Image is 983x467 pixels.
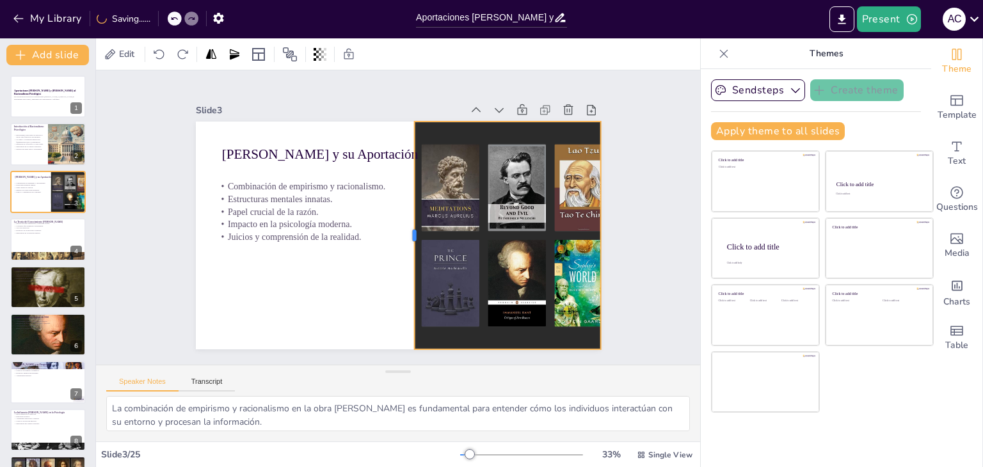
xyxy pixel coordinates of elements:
[14,223,82,225] p: Interacción entre experiencia y categorías a priori.
[14,374,82,377] p: Autenticidad personal.
[14,365,82,368] p: Educación y naturaleza en el desarrollo humano.
[97,13,150,25] div: Saving......
[70,436,82,447] div: 8
[836,181,922,187] div: Click to add title
[272,66,509,214] p: [PERSON_NAME] y su Aportación
[14,220,82,224] p: La Teoría del Conocimiento [PERSON_NAME]
[14,317,82,320] p: Mente como sistema de asociaciones.
[14,191,63,194] p: Juicios y comprensión de la realidad.
[719,299,747,303] div: Click to add text
[179,377,236,392] button: Transcript
[116,48,137,60] span: Edit
[14,138,44,143] p: La lógica y la estructura mental son fundamentales para la comprensión.
[14,227,82,230] p: Caos sin categorías.
[240,116,474,259] p: Papel crucial de la razón.
[810,79,904,101] button: Create theme
[14,280,82,282] p: Observación y experimentación.
[936,200,978,214] span: Questions
[14,230,82,232] p: Desarrollo de la psicología cognitiva.
[70,388,82,400] div: 7
[711,79,805,101] button: Sendsteps
[14,320,82,322] p: Conocimiento a partir de experiencias previas.
[10,313,86,356] div: https://cdn.sendsteps.com/images/logo/sendsteps_logo_white.pnghttps://cdn.sendsteps.com/images/lo...
[14,270,82,273] p: Defensa del empirismo.
[14,372,82,375] p: Desarrollo integral del individuo.
[14,186,63,189] p: Papel crucial de la razón.
[857,6,921,32] button: Present
[931,269,982,315] div: Add charts and graphs
[14,96,82,100] p: Esta presentación explora las contribuciones [PERSON_NAME] y [PERSON_NAME] al racionalismo psicol...
[14,370,82,372] p: Crítica a la sociedad y su impacto.
[14,134,44,138] p: Racionalismo psicológico se basa en la razón como fuente de conocimiento.
[14,89,76,95] strong: Aportaciones [PERSON_NAME] y [PERSON_NAME] al Racionalismo Psicológico
[14,420,82,422] p: Crítica a la razón sin emoción.
[648,450,692,460] span: Single View
[14,182,63,184] p: Combinación de empirismo y racionalismo.
[101,448,460,461] div: Slide 3 / 25
[719,292,810,296] div: Click to add title
[70,102,82,114] div: 1
[833,292,924,296] div: Click to add title
[931,84,982,131] div: Add ready made slides
[931,38,982,84] div: Change the overall theme
[14,367,82,370] p: [PERSON_NAME] como herramienta para la libertad.
[14,417,82,420] p: Aprendizaje emocional y empatía.
[943,8,966,31] div: A C
[781,299,810,303] div: Click to add text
[10,171,86,213] div: https://cdn.sendsteps.com/images/logo/sendsteps_logo_white.pnghttps://cdn.sendsteps.com/images/lo...
[227,138,461,281] p: Juicios y comprensión de la realidad.
[14,410,82,414] p: La Influencia [PERSON_NAME] en la Psicología
[931,177,982,223] div: Get real-time input from your audience
[596,448,627,461] div: 33 %
[70,198,82,209] div: 3
[14,460,82,463] p: Perspectivas complementarias sobre el racionalismo.
[719,158,810,162] div: Click to add title
[14,232,82,234] p: Importancia de la estructura mental.
[836,193,921,196] div: Click to add text
[10,361,86,403] div: 7
[10,409,86,451] div: 8
[234,127,468,270] p: Impacto en la psicología moderna.
[14,274,82,277] p: Influencia en la metodología científica.
[70,293,82,305] div: 5
[14,458,82,462] p: Comparación de los Tres Filósofos
[6,45,89,65] button: Add slide
[883,299,923,303] div: Click to add text
[833,299,873,303] div: Click to add text
[942,62,971,76] span: Theme
[10,266,86,308] div: https://cdn.sendsteps.com/images/logo/sendsteps_logo_white.pnghttps://cdn.sendsteps.com/images/lo...
[931,223,982,269] div: Add images, graphics, shapes or video
[252,94,486,237] p: Combinación de empirismo y racionalismo.
[931,131,982,177] div: Add text boxes
[14,143,44,145] p: Influencia en la filosofía y la psicología.
[931,315,982,361] div: Add a table
[14,189,63,191] p: Impacto en la psicología moderna.
[943,295,970,309] span: Charts
[14,225,82,227] p: Conceptos que organizan la experiencia.
[14,463,82,465] p: Estructura, experiencia y emoción.
[10,8,87,29] button: My Library
[829,6,854,32] button: Export to PowerPoint
[10,218,86,260] div: https://cdn.sendsteps.com/images/logo/sendsteps_logo_white.pnghttps://cdn.sendsteps.com/images/lo...
[945,338,968,352] span: Table
[14,267,82,271] p: [PERSON_NAME] y el Racionalismo
[14,273,82,275] p: Lógica inductiva como base del conocimiento.
[70,340,82,352] div: 6
[282,47,298,62] span: Position
[106,396,690,431] textarea: La combinación de empirismo y racionalismo en la obra [PERSON_NAME] es fundamental para entender ...
[70,150,82,162] div: 2
[14,422,82,425] p: Importancia del contexto personal.
[14,327,82,329] p: Desarrollo a través de la interacción.
[943,6,966,32] button: A C
[14,322,82,325] p: Influencia en teorías sobre aprendizaje y memoria.
[273,18,511,162] div: Slide 3
[750,299,779,303] div: Click to add text
[14,315,82,319] p: Aportaciones Psicológicas de Mill
[719,166,810,169] div: Click to add text
[10,75,86,118] div: Aportaciones [PERSON_NAME] y [PERSON_NAME] al Racionalismo PsicológicoEsta presentación explora l...
[833,225,924,229] div: Click to add title
[106,377,179,392] button: Speaker Notes
[248,44,269,65] div: Layout
[14,184,63,187] p: Estructuras mentales innatas.
[416,8,554,27] input: Insert title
